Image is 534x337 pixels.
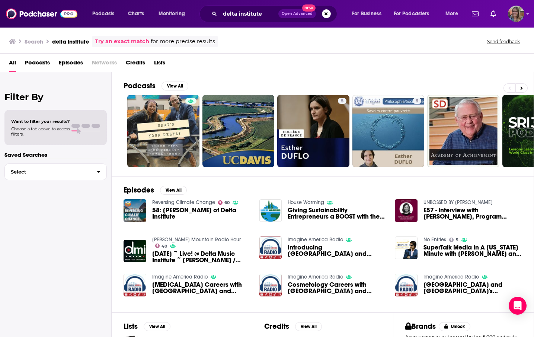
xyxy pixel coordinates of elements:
span: E57 - Interview with [PERSON_NAME], Program Director at [PERSON_NAME] Institute and Board Directo... [423,207,522,220]
span: [DATE] ~ Live! @ Delta Music Institute ~ [PERSON_NAME] / [PERSON_NAME] / The Bobalows / DeltaRox [152,251,250,263]
img: SuperTalk Media In A Mississippi Minute with Steve Azar and The Delta Music Institute [395,236,418,259]
a: E57 - Interview with Niharika Hanglem, Program Director at Kaplan Institute and Board Director at... [423,207,522,220]
img: Midwest Technical Institute and Delta Technical College's COVID-19 Reopening Strategy [395,274,418,296]
span: Choose a tab above to access filters. [11,126,70,137]
button: Select [4,163,107,180]
a: House Warming [288,199,324,206]
img: Introducing Midwest Technical Institute and Delta Technical College [259,236,282,259]
img: E57 - Interview with Niharika Hanglem, Program Director at Kaplan Institute and Board Director at... [395,199,418,222]
h2: Filter By [4,92,107,102]
a: 40 [155,244,167,248]
span: 60 [224,201,230,204]
a: Imagine America Radio [423,274,479,280]
span: Monitoring [159,9,185,19]
img: Giving Sustainability Entrepreneurs a BOOST with the Delta Institute [259,199,282,222]
span: Open Advanced [282,12,313,16]
a: 60 [218,200,230,205]
h3: Search [25,38,43,45]
a: Giving Sustainability Entrepreneurs a BOOST with the Delta Institute [288,207,386,220]
span: Cosmetology Careers with [GEOGRAPHIC_DATA] and [GEOGRAPHIC_DATA] [288,282,386,294]
span: [MEDICAL_DATA] Careers with [GEOGRAPHIC_DATA] and [GEOGRAPHIC_DATA] [152,282,250,294]
h3: delta institute [52,38,89,45]
span: Credits [126,57,145,72]
h2: Credits [264,322,289,331]
h2: Lists [124,322,138,331]
a: PodcastsView All [124,81,188,90]
a: 5 [449,238,458,242]
span: 5 [456,238,458,242]
div: Search podcasts, credits, & more... [207,5,344,22]
a: 5 [338,98,346,104]
span: Introducing [GEOGRAPHIC_DATA] and [GEOGRAPHIC_DATA] [288,244,386,257]
a: 5 [352,95,425,167]
a: Introducing Midwest Technical Institute and Delta Technical College [288,244,386,257]
a: 58: Ryan Anderson of Delta Institute [152,207,250,220]
a: SuperTalk Media In A Mississippi Minute with Steve Azar and The Delta Music Institute [423,244,522,257]
a: Imagine America Radio [152,274,208,280]
a: Episodes [59,57,83,72]
img: Phlebotomy Careers with Midwest Technical Institute and Delta Technical College [124,274,146,296]
button: Send feedback [485,38,522,45]
span: Podcasts [92,9,114,19]
button: open menu [87,8,124,20]
span: More [445,9,458,19]
a: Cosmetology Careers with Midwest Technical Institute and Delta Technical College [288,282,386,294]
a: Podcasts [25,57,50,72]
img: 3.5.22 ~ Live! @ Delta Music Institute ~ Tricia Walker / Keith Johnson / The Bobalows / DeltaRox [124,240,146,263]
button: View All [160,186,187,195]
span: Charts [128,9,144,19]
h2: Podcasts [124,81,156,90]
span: Logged in as annatolios [508,6,524,22]
a: 3.5.22 ~ Live! @ Delta Music Institute ~ Tricia Walker / Keith Johnson / The Bobalows / DeltaRox [152,251,250,263]
span: For Business [352,9,381,19]
p: Saved Searches [4,151,107,158]
img: User Profile [508,6,524,22]
span: 58: [PERSON_NAME] of Delta Institute [152,207,250,220]
span: All [9,57,16,72]
a: EpisodesView All [124,185,187,195]
span: 40 [162,245,167,248]
a: CreditsView All [264,322,322,331]
span: for more precise results [151,37,215,46]
span: Want to filter your results? [11,119,70,124]
a: Imagine America Radio [288,274,343,280]
h2: Episodes [124,185,154,195]
a: Lists [154,57,165,72]
button: View All [144,322,170,331]
input: Search podcasts, credits, & more... [220,8,278,20]
button: View All [162,82,188,90]
button: Show profile menu [508,6,524,22]
a: Midwest Technical Institute and Delta Technical College's COVID-19 Reopening Strategy [423,282,522,294]
button: View All [295,322,322,331]
a: Show notifications dropdown [469,7,482,20]
h2: Brands [405,322,436,331]
a: Reversing Climate Change [152,199,215,206]
a: Phlebotomy Careers with Midwest Technical Institute and Delta Technical College [152,282,250,294]
span: 5 [341,98,343,105]
span: New [302,4,316,12]
span: Networks [92,57,117,72]
img: 58: Ryan Anderson of Delta Institute [124,199,146,222]
button: open menu [347,8,391,20]
img: Podchaser - Follow, Share and Rate Podcasts [6,7,77,21]
a: Cosmetology Careers with Midwest Technical Institute and Delta Technical College [259,274,282,296]
button: open menu [389,8,440,20]
span: For Podcasters [394,9,429,19]
span: Select [5,169,91,174]
a: 5 [277,95,349,167]
a: Charts [123,8,148,20]
button: open menu [440,8,467,20]
a: UNBOSSED BY MARINA [423,199,493,206]
a: Imagine America Radio [288,236,343,243]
